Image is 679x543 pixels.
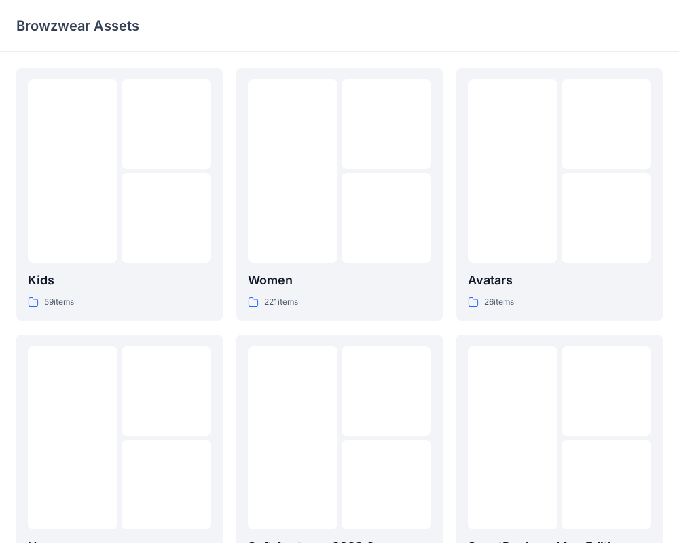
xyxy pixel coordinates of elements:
a: Avatars26items [456,68,663,321]
p: 59 items [44,295,74,310]
p: 221 items [264,295,298,310]
a: Women221items [236,68,443,321]
p: Browzwear Assets [16,16,139,35]
a: Kids59items [16,68,223,321]
p: Women [248,271,431,290]
p: 26 items [484,295,514,310]
p: Avatars [468,271,651,290]
p: Kids [28,271,211,290]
